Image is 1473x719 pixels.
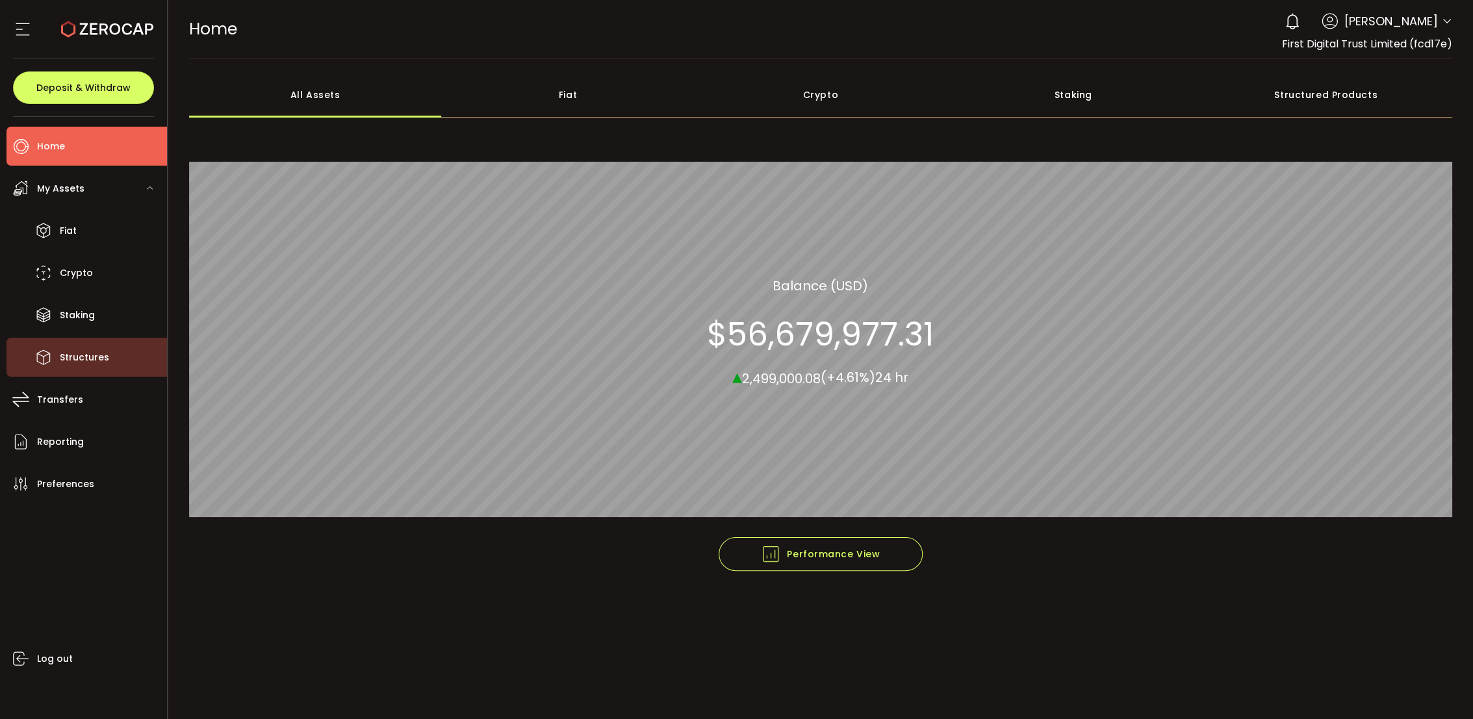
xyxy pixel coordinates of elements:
span: ▴ [732,362,742,390]
span: 24 hr [875,368,908,386]
span: Log out [37,650,73,668]
span: Reporting [37,433,84,451]
span: Crypto [60,264,93,283]
span: Transfers [37,390,83,409]
span: 2,499,000.08 [742,369,821,387]
div: Structured Products [1199,72,1452,118]
iframe: Chat Widget [1408,657,1473,719]
div: Staking [947,72,1199,118]
div: Fiat [441,72,694,118]
span: Fiat [60,221,77,240]
span: Home [37,137,65,156]
span: First Digital Trust Limited (fcd17e) [1282,36,1452,51]
section: Balance (USD) [773,275,868,295]
button: Performance View [719,537,923,571]
span: Preferences [37,475,94,494]
span: Home [189,18,237,40]
div: All Assets [189,72,442,118]
span: My Assets [37,179,84,198]
span: Deposit & Withdraw [36,83,131,92]
span: Structures [60,348,109,367]
div: Crypto [694,72,947,118]
span: [PERSON_NAME] [1344,12,1438,30]
span: Staking [60,306,95,325]
span: (+4.61%) [821,368,875,386]
span: Performance View [761,544,880,564]
button: Deposit & Withdraw [13,71,154,104]
section: $56,679,977.31 [707,314,934,353]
